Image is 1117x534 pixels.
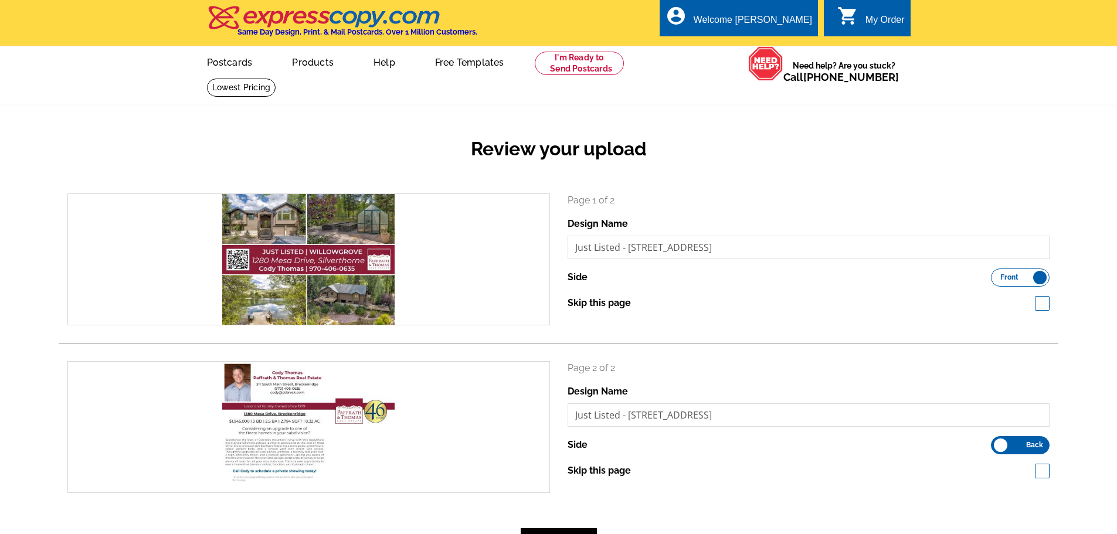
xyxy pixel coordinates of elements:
span: Call [783,71,899,83]
p: Page 1 of 2 [568,193,1050,208]
span: Front [1000,274,1018,280]
label: Skip this page [568,296,631,310]
a: Free Templates [416,47,523,75]
div: My Order [865,15,905,31]
a: Postcards [188,47,271,75]
input: File Name [568,403,1050,427]
label: Skip this page [568,464,631,478]
i: shopping_cart [837,5,858,26]
span: Back [1026,442,1043,448]
label: Design Name [568,217,628,231]
a: [PHONE_NUMBER] [803,71,899,83]
a: shopping_cart My Order [837,13,905,28]
i: account_circle [666,5,687,26]
label: Side [568,270,588,284]
a: Products [273,47,352,75]
span: Need help? Are you stuck? [783,60,905,83]
img: help [748,46,783,81]
a: Help [355,47,414,75]
div: Welcome [PERSON_NAME] [694,15,812,31]
label: Design Name [568,385,628,399]
h4: Same Day Design, Print, & Mail Postcards. Over 1 Million Customers. [237,28,477,36]
h2: Review your upload [59,138,1058,160]
p: Page 2 of 2 [568,361,1050,375]
a: Same Day Design, Print, & Mail Postcards. Over 1 Million Customers. [207,14,477,36]
input: File Name [568,236,1050,259]
label: Side [568,438,588,452]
